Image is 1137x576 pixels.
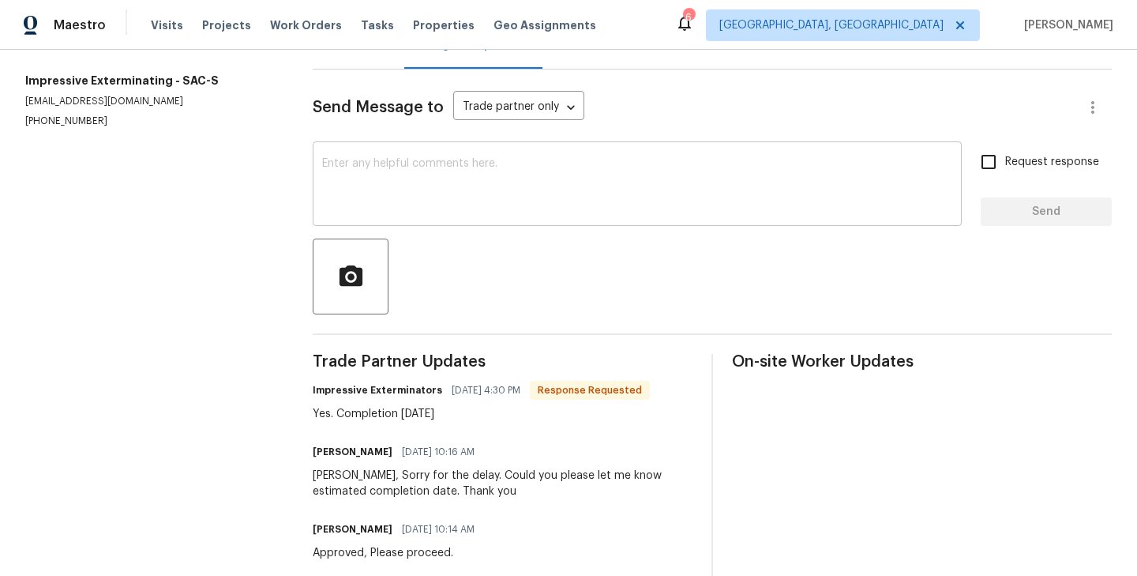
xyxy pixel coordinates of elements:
[493,17,596,33] span: Geo Assignments
[313,382,442,398] h6: Impressive Exterminators
[452,382,520,398] span: [DATE] 4:30 PM
[25,95,275,108] p: [EMAIL_ADDRESS][DOMAIN_NAME]
[270,17,342,33] span: Work Orders
[54,17,106,33] span: Maestro
[402,521,475,537] span: [DATE] 10:14 AM
[313,444,392,460] h6: [PERSON_NAME]
[25,73,275,88] h5: Impressive Exterminating - SAC-S
[413,17,475,33] span: Properties
[313,100,444,115] span: Send Message to
[683,9,694,25] div: 6
[719,17,944,33] span: [GEOGRAPHIC_DATA], [GEOGRAPHIC_DATA]
[202,17,251,33] span: Projects
[313,521,392,537] h6: [PERSON_NAME]
[1018,17,1113,33] span: [PERSON_NAME]
[313,406,650,422] div: Yes. Completion [DATE]
[453,95,584,121] div: Trade partner only
[402,444,475,460] span: [DATE] 10:16 AM
[313,468,692,499] div: [PERSON_NAME], Sorry for the delay. Could you please let me know estimated completion date. Thank...
[151,17,183,33] span: Visits
[313,354,692,370] span: Trade Partner Updates
[732,354,1112,370] span: On-site Worker Updates
[1005,154,1099,171] span: Request response
[531,382,648,398] span: Response Requested
[25,115,275,128] p: [PHONE_NUMBER]
[361,20,394,31] span: Tasks
[313,545,484,561] div: Approved, Please proceed.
